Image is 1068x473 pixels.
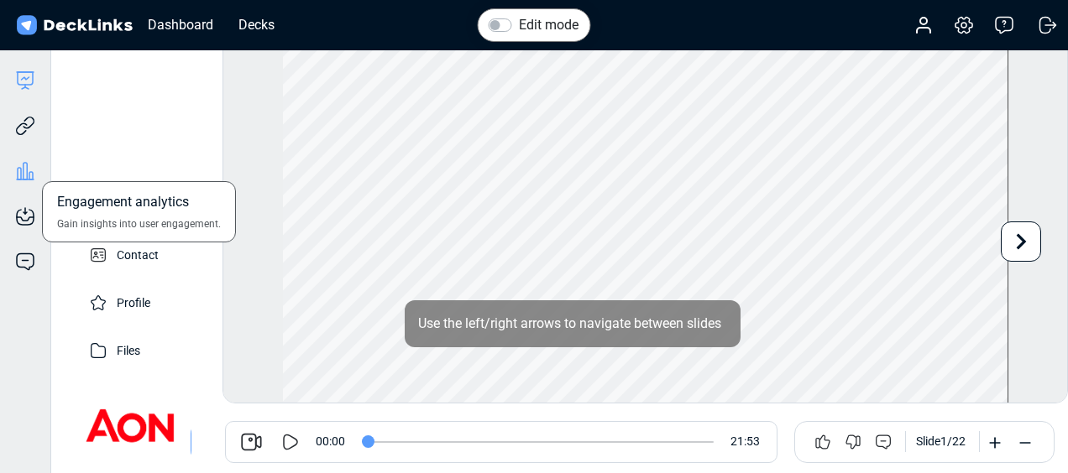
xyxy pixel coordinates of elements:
span: Gain insights into user engagement. [57,216,221,231]
img: DeckLinks [13,13,135,38]
span: Engagement analytics [57,192,189,216]
span: 21:53 [730,433,760,450]
label: Edit mode [519,15,578,35]
div: Decks [230,14,283,35]
div: Dashboard [139,14,222,35]
div: Use the left/right arrows to navigate between slides [405,300,741,347]
p: Profile [117,291,150,312]
div: Slide 1 / 22 [916,433,966,450]
span: 00:00 [316,433,345,450]
p: Contact [117,243,159,264]
p: Files [117,339,140,360]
